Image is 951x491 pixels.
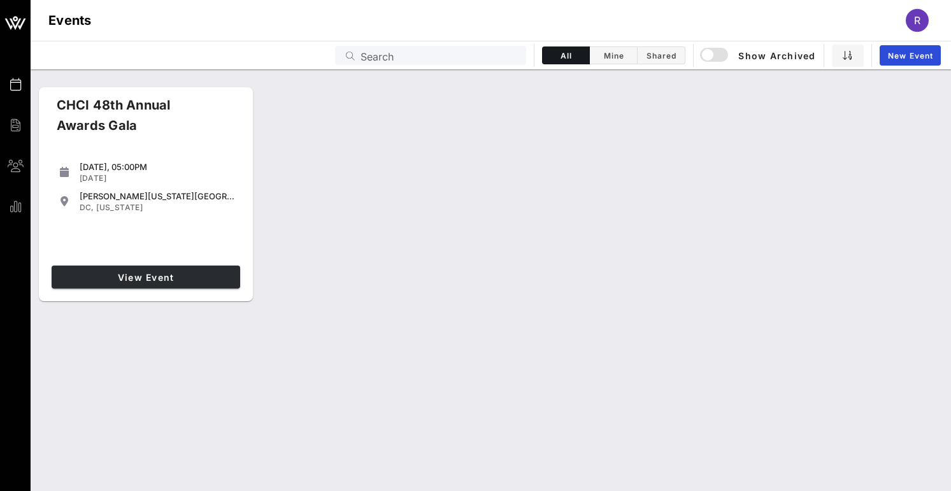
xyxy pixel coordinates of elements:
a: View Event [52,266,240,288]
span: r [914,14,920,27]
div: [DATE], 05:00PM [80,162,235,172]
button: Shared [638,46,685,64]
span: Shared [645,51,677,60]
div: r [906,9,929,32]
div: [DATE] [80,173,235,183]
span: New Event [887,51,933,60]
span: Show Archived [702,48,815,63]
h1: Events [48,10,92,31]
button: All [542,46,590,64]
div: [PERSON_NAME][US_STATE][GEOGRAPHIC_DATA] [80,191,235,201]
span: All [550,51,582,60]
span: Mine [597,51,629,60]
div: CHCI 48th Annual Awards Gala [46,95,226,146]
span: DC, [80,203,94,212]
button: Show Archived [701,44,816,67]
span: [US_STATE] [96,203,143,212]
span: View Event [57,272,235,283]
button: Mine [590,46,638,64]
a: New Event [880,45,941,66]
